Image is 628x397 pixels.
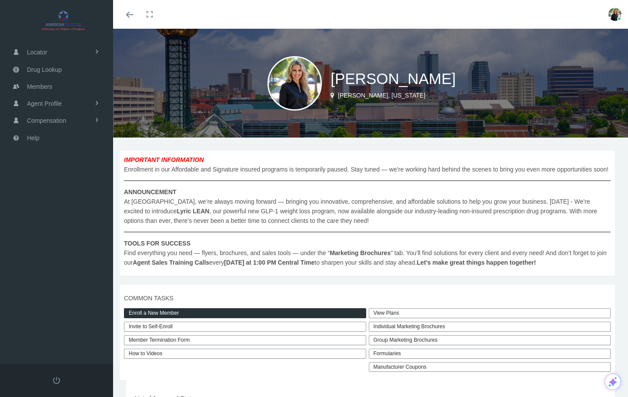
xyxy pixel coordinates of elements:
[124,293,611,303] span: COMMON TASKS
[417,259,536,266] b: Let’s make great things happen together!
[177,208,209,215] b: Lyric LEAN
[224,259,314,266] b: [DATE] at 1:00 PM Central Time
[124,308,366,318] a: Enroll a New Member
[133,259,209,266] b: Agent Sales Training Calls
[27,44,47,61] span: Locator
[27,112,66,129] span: Compensation
[124,156,204,163] b: IMPORTANT INFORMATION
[369,349,611,359] div: Formularies
[11,10,116,31] img: AMERICAN TRUSTEE
[124,188,177,195] b: ANNOUNCEMENT
[124,155,611,267] span: Enrollment in our Affordable and Signature insured programs is temporarily paused. Stay tuned — w...
[27,130,40,146] span: Help
[124,322,366,332] a: Invite to Self-Enroll
[27,61,62,78] span: Drug Lookup
[27,78,52,95] span: Members
[608,8,621,21] img: S_Profile_Picture_16535.jpeg
[267,56,322,111] img: S_Profile_Picture_16535.jpeg
[369,308,611,318] a: View Plans
[608,377,618,387] img: Icon
[27,95,62,112] span: Agent Profile
[124,335,366,345] a: Member Termination Form
[369,335,611,345] div: Group Marketing Brochures
[124,349,366,359] a: How to Videos
[330,249,391,256] b: Marketing Brochures
[338,92,425,99] span: [PERSON_NAME], [US_STATE]
[369,362,611,372] a: Manufacturer Coupons
[124,240,190,247] b: TOOLS FOR SUCCESS
[331,70,456,87] span: [PERSON_NAME]
[369,322,611,332] div: Individual Marketing Brochures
